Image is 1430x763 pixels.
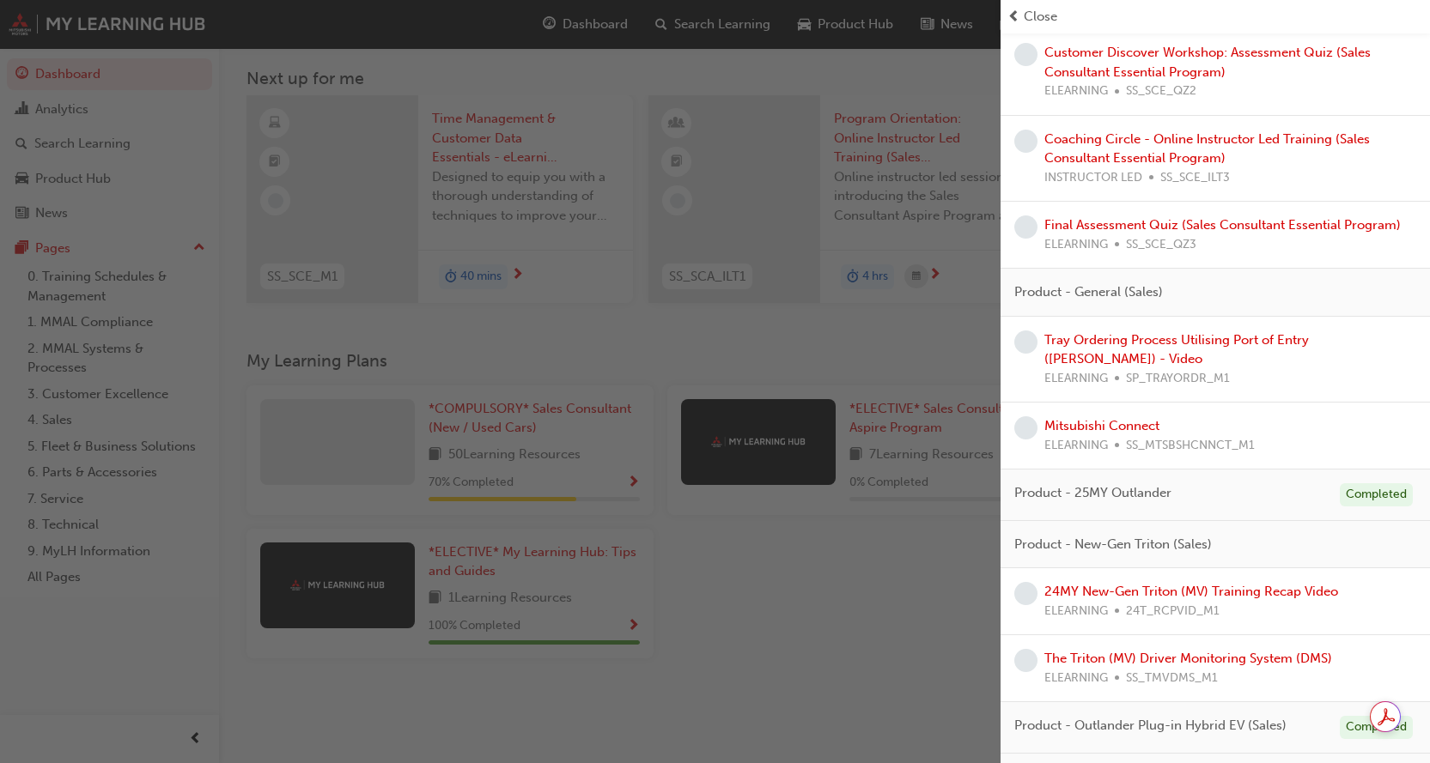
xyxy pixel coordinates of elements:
[1014,716,1287,736] span: Product - Outlander Plug-in Hybrid EV (Sales)
[1044,669,1108,688] span: ELEARNING
[1014,330,1038,354] span: learningRecordVerb_NONE-icon
[1014,535,1212,554] span: Product - New-Gen Triton (Sales)
[1126,669,1218,688] span: SS_TMVDMS_M1
[1340,483,1413,506] div: Completed
[1126,82,1196,101] span: SS_SCE_QZ2
[1044,235,1108,255] span: ELEARNING
[1126,235,1196,255] span: SS_SCE_QZ3
[1007,7,1020,27] span: prev-icon
[1044,436,1108,456] span: ELEARNING
[1014,649,1038,672] span: learningRecordVerb_NONE-icon
[1014,582,1038,605] span: learningRecordVerb_NONE-icon
[1007,7,1423,27] button: prev-iconClose
[1126,602,1220,621] span: 24T_RCPVID_M1
[1160,168,1230,188] span: SS_SCE_ILT3
[1126,369,1230,389] span: SP_TRAYORDR_M1
[1014,43,1038,66] span: learningRecordVerb_NONE-icon
[1044,602,1108,621] span: ELEARNING
[1044,332,1309,367] a: Tray Ordering Process Utilising Port of Entry ([PERSON_NAME]) - Video
[1014,282,1163,302] span: Product - General (Sales)
[1044,369,1108,389] span: ELEARNING
[1340,716,1413,739] div: Completed
[1014,483,1171,503] span: Product - 25MY Outlander
[1044,82,1108,101] span: ELEARNING
[1024,7,1057,27] span: Close
[1126,436,1255,456] span: SS_MTSBSHCNNCT_M1
[1014,416,1038,439] span: learningRecordVerb_NONE-icon
[1044,168,1142,188] span: INSTRUCTOR LED
[1044,45,1371,80] a: Customer Discover Workshop: Assessment Quiz (Sales Consultant Essential Program)
[1014,130,1038,153] span: learningRecordVerb_NONE-icon
[1044,584,1338,599] a: 24MY New-Gen Triton (MV) Training Recap Video
[1044,418,1159,433] a: Mitsubishi Connect
[1044,651,1332,666] a: The Triton (MV) Driver Monitoring System (DMS)
[1044,131,1370,167] a: Coaching Circle - Online Instructor Led Training (Sales Consultant Essential Program)
[1014,215,1038,239] span: learningRecordVerb_NONE-icon
[1044,217,1401,233] a: Final Assessment Quiz (Sales Consultant Essential Program)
